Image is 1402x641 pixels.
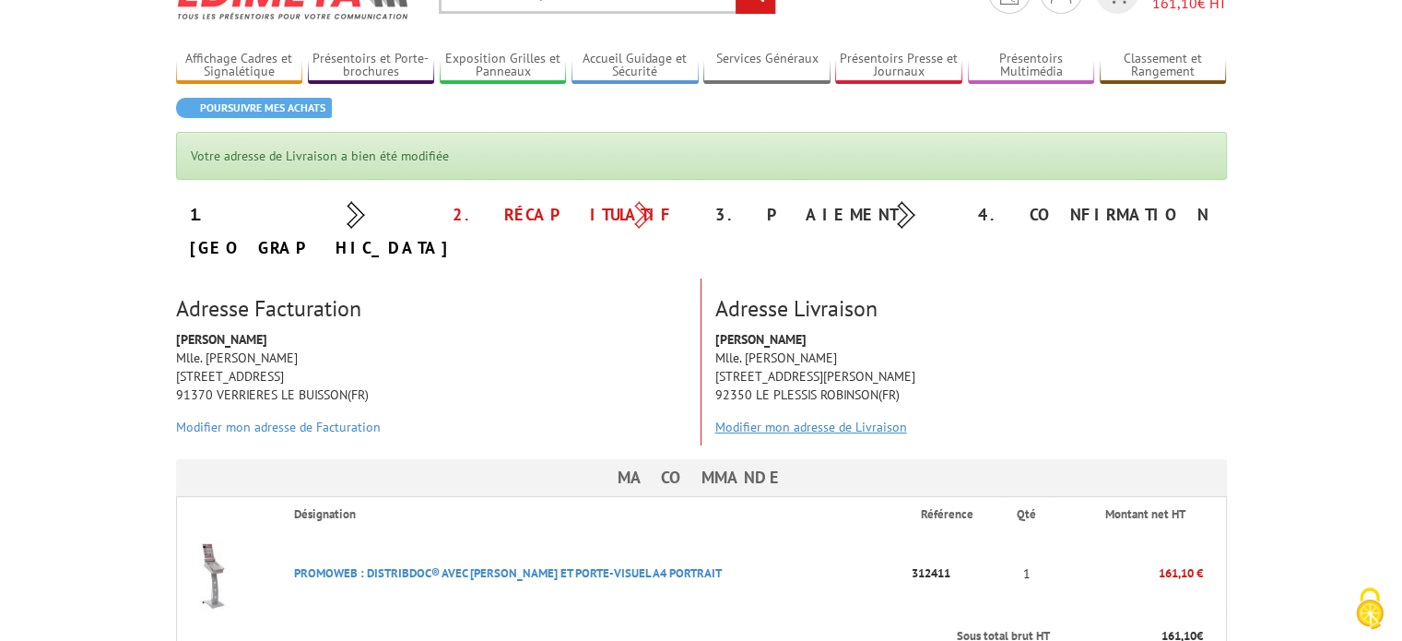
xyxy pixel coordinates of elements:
a: Poursuivre mes achats [176,98,332,118]
th: Qté [1002,497,1052,532]
div: Votre adresse de Livraison a bien été modifiée [176,132,1227,180]
p: 312411 [905,557,1001,589]
h3: Ma commande [176,459,1227,496]
p: 161,10 € [1052,557,1203,589]
div: 3. Paiement [701,198,964,231]
a: 1. [GEOGRAPHIC_DATA] [190,204,452,258]
a: Présentoirs Multimédia [968,51,1095,81]
div: Mlle. [PERSON_NAME] [STREET_ADDRESS][PERSON_NAME] 92350 LE PLESSIS ROBINSON(FR) [701,330,1241,445]
a: Services Généraux [703,51,831,81]
a: Modifier mon adresse de Livraison [715,419,907,435]
button: Cookies (fenêtre modale) [1337,578,1402,641]
a: Affichage Cadres et Signalétique [176,51,303,81]
div: Mlle. [PERSON_NAME] [STREET_ADDRESS] 91370 VERRIERES LE BUISSON(FR) [162,330,701,445]
strong: [PERSON_NAME] [176,331,267,348]
strong: [PERSON_NAME] [715,331,807,348]
a: Exposition Grilles et Panneaux [440,51,567,81]
a: Modifier mon adresse de Facturation [176,419,381,435]
h3: Adresse Facturation [176,297,687,321]
a: Présentoirs Presse et Journaux [835,51,962,81]
a: Classement et Rangement [1100,51,1227,81]
div: 4. Confirmation [964,198,1227,231]
a: Présentoirs et Porte-brochures [308,51,435,81]
a: Accueil Guidage et Sécurité [571,51,699,81]
img: PROMOWEB : DISTRIBDOC® AVEC CAPOT ET PORTE-VISUEL A4 PORTRAIT [177,537,251,611]
p: Montant net HT [1066,506,1224,524]
th: Référence [905,497,1001,532]
td: 1 [1002,532,1052,615]
img: Cookies (fenêtre modale) [1347,586,1393,632]
th: Désignation [279,497,906,532]
h3: Adresse Livraison [715,297,1227,321]
a: PROMOWEB : DISTRIBDOC® AVEC [PERSON_NAME] ET PORTE-VISUEL A4 PORTRAIT [294,565,722,581]
div: 2. Récapitulatif [439,198,701,231]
